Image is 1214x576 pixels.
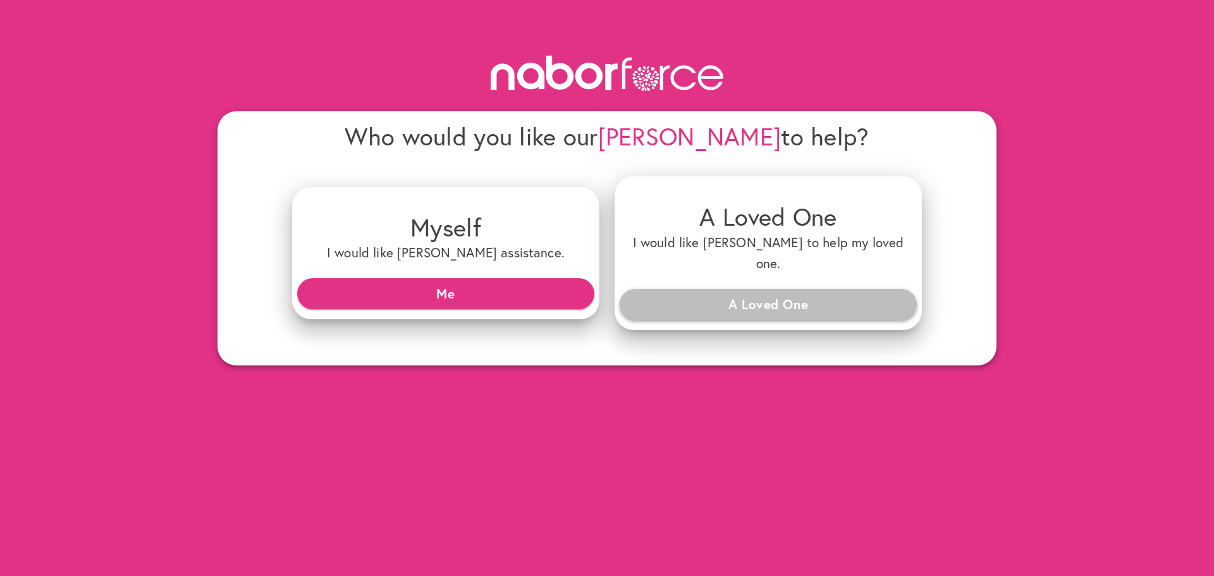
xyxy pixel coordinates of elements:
button: Me [297,278,594,309]
h6: I would like [PERSON_NAME] assistance. [302,242,589,263]
button: A Loved One [620,289,917,319]
h4: A Loved One [625,202,912,231]
h6: I would like [PERSON_NAME] to help my loved one. [625,232,912,274]
h4: Who would you like our to help? [292,121,922,151]
span: A Loved One [630,293,907,316]
span: Me [307,282,584,305]
h4: Myself [302,212,589,242]
span: [PERSON_NAME] [598,120,782,152]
